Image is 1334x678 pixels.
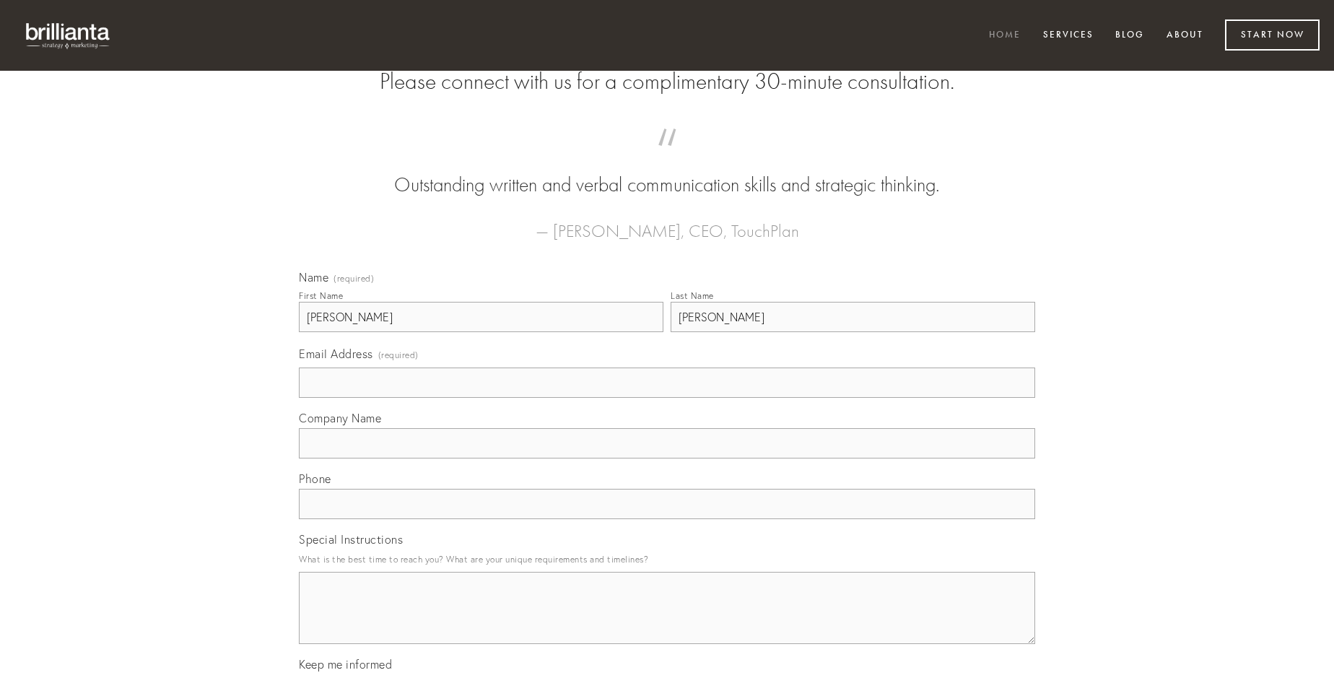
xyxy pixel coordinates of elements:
[299,549,1035,569] p: What is the best time to reach you? What are your unique requirements and timelines?
[14,14,123,56] img: brillianta - research, strategy, marketing
[299,411,381,425] span: Company Name
[299,290,343,301] div: First Name
[378,345,419,365] span: (required)
[1157,24,1213,48] a: About
[1034,24,1103,48] a: Services
[1106,24,1154,48] a: Blog
[299,532,403,547] span: Special Instructions
[322,199,1012,245] figcaption: — [PERSON_NAME], CEO, TouchPlan
[299,270,328,284] span: Name
[299,347,373,361] span: Email Address
[322,143,1012,199] blockquote: Outstanding written and verbal communication skills and strategic thinking.
[333,274,374,283] span: (required)
[299,68,1035,95] h2: Please connect with us for a complimentary 30-minute consultation.
[671,290,714,301] div: Last Name
[299,657,392,672] span: Keep me informed
[1225,19,1320,51] a: Start Now
[299,471,331,486] span: Phone
[980,24,1030,48] a: Home
[322,143,1012,171] span: “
